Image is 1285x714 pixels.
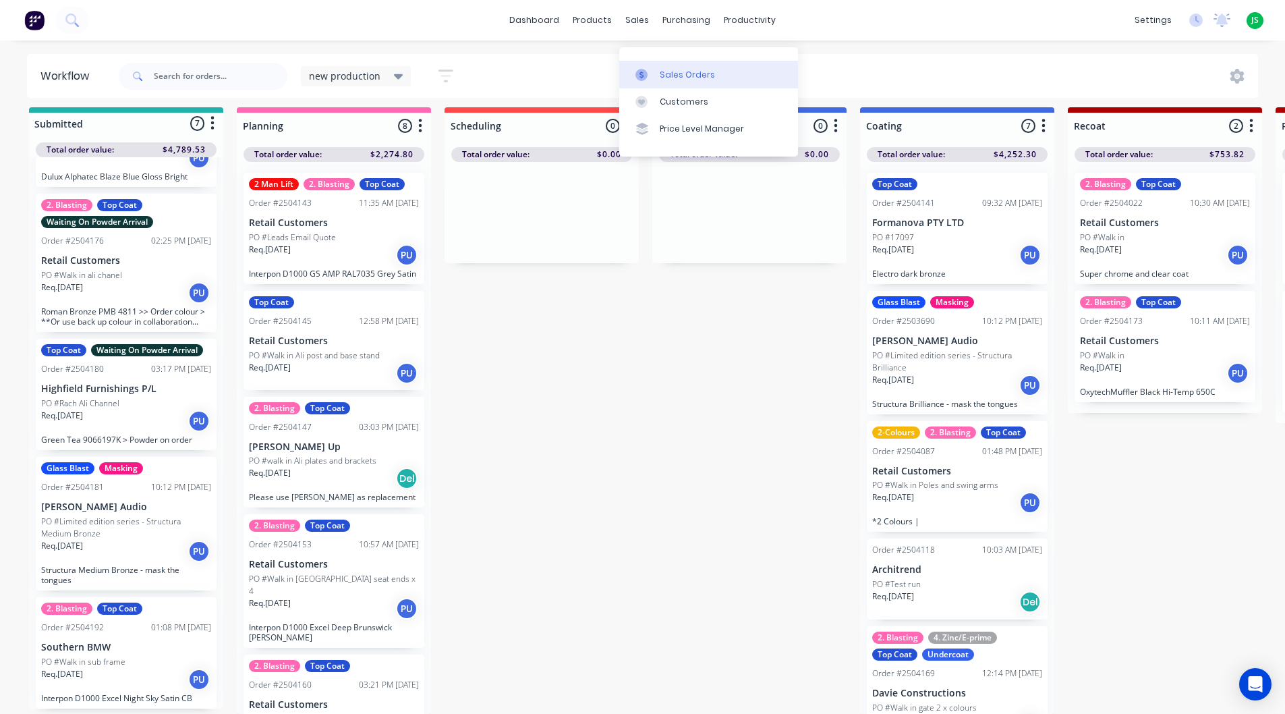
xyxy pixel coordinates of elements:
p: Interpon D1000 Excel Night Sky Satin CB [41,693,211,703]
div: 01:48 PM [DATE] [982,445,1042,458]
div: Glass Blast [872,296,925,308]
div: 2. Blasting [1080,296,1131,308]
div: Order #2504118 [872,544,935,556]
div: Customers [660,96,708,108]
div: Open Intercom Messenger [1239,668,1272,701]
p: Interpon D1000 Excel Deep Brunswick [PERSON_NAME] [249,622,419,642]
p: Roman Bronze PMB 4811 >> Order colour > **Or use back up colour in collaboration note. [41,306,211,327]
span: $2,274.80 [370,148,413,161]
p: Req. [DATE] [249,362,291,374]
a: Customers [619,88,798,115]
p: Davie Constructions [872,688,1042,699]
span: $0.00 [805,148,829,161]
p: Req. [DATE] [249,597,291,609]
div: 2. Blasting [925,427,976,439]
div: Glass BlastMaskingOrder #250418110:12 PM [DATE][PERSON_NAME] AudioPO #Limited edition series - St... [36,457,217,591]
div: products [566,10,619,30]
p: Req. [DATE] [41,668,83,680]
div: Top Coat [305,660,350,672]
div: PU [1019,375,1041,396]
div: 2. BlastingTop CoatOrder #250419201:08 PM [DATE]Southern BMWPO #Walk in sub frameReq.[DATE]PUInte... [36,597,217,709]
div: Top CoatWaiting On Powder ArrivalOrder #250418003:17 PM [DATE]Highfield Furnishings P/LPO #Rach A... [36,339,217,450]
a: Sales Orders [619,61,798,88]
div: 2. BlastingTop CoatOrder #250415310:57 AM [DATE]Retail CustomersPO #Walk in [GEOGRAPHIC_DATA] sea... [244,514,424,648]
div: Order #2504169 [872,667,935,680]
p: PO #Leads Email Quote [249,231,336,244]
p: PO #Walk in Ali post and base stand [249,350,380,362]
div: Order #2504153 [249,539,312,551]
div: Sales Orders [660,69,715,81]
div: Top Coat [305,520,350,532]
div: 10:11 AM [DATE] [1190,315,1250,327]
div: Top CoatOrder #250414109:32 AM [DATE]Formanova PTY LTDPO #17097Req.[DATE]PUElectro dark bronze [867,173,1048,284]
div: Top Coat [872,178,917,190]
div: 2. Blasting [249,660,300,672]
span: Total order value: [254,148,322,161]
div: 2. BlastingTop CoatOrder #250417310:11 AM [DATE]Retail CustomersPO #Walk inReq.[DATE]PUOxytechMuf... [1075,291,1255,402]
div: Order #2504087 [872,445,935,458]
span: JS [1251,14,1259,26]
div: 4. Zinc/E-prime [928,632,997,644]
span: $0.00 [597,148,621,161]
p: [PERSON_NAME] Audio [41,501,211,513]
p: Req. [DATE] [1080,244,1122,256]
div: 09:32 AM [DATE] [982,197,1042,209]
div: PU [188,410,210,432]
p: Dulux Alphatec Blaze Blue Gloss Bright [41,171,211,182]
div: 02:25 PM [DATE] [151,235,211,247]
div: Top Coat [1136,178,1181,190]
div: Top Coat [872,649,917,661]
div: 03:03 PM [DATE] [359,421,419,433]
p: PO #Walk in sub frame [41,656,125,668]
div: Order #250411810:03 AM [DATE]ArchitrendPO #Test runReq.[DATE]Del [867,539,1048,620]
div: 10:57 AM [DATE] [359,539,419,551]
div: Top Coat [360,178,405,190]
p: Retail Customers [1080,217,1250,229]
p: Structura Medium Bronze - mask the tongues [41,565,211,585]
div: Waiting On Powder Arrival [91,344,203,356]
div: PU [1019,492,1041,514]
div: 2-Colours2. BlastingTop CoatOrder #250408701:48 PM [DATE]Retail CustomersPO #Walk in Poles and sw... [867,421,1048,532]
a: Price Level Manager [619,115,798,142]
div: 2. BlastingTop CoatOrder #250414703:03 PM [DATE][PERSON_NAME] UpPO #walk in Ali plates and bracke... [244,397,424,508]
div: Workflow [40,68,96,84]
div: purchasing [656,10,717,30]
p: Architrend [872,564,1042,576]
div: settings [1128,10,1178,30]
div: 10:03 AM [DATE] [982,544,1042,556]
p: PO #Walk in [1080,350,1124,362]
p: *2 Colours | [872,516,1042,526]
div: 01:08 PM [DATE] [151,622,211,634]
div: Order #2504147 [249,421,312,433]
div: Top CoatOrder #250414512:58 PM [DATE]Retail CustomersPO #Walk in Ali post and base standReq.[DATE]PU [244,291,424,390]
div: Order #2504192 [41,622,104,634]
div: 10:12 PM [DATE] [151,481,211,493]
p: PO #Walk in ali chanel [41,269,122,281]
p: PO #Rach Ali Channel [41,397,119,410]
p: Southern BMW [41,642,211,653]
p: Req. [DATE] [1080,362,1122,374]
div: 2 Man Lift2. BlastingTop CoatOrder #250414311:35 AM [DATE]Retail CustomersPO #Leads Email QuoteRe... [244,173,424,284]
div: Masking [930,296,974,308]
p: Electro dark bronze [872,269,1042,279]
div: PU [396,244,418,266]
p: Structura Brilliance - mask the tongues [872,399,1042,409]
span: Total order value: [462,148,530,161]
p: PO #Walk in [GEOGRAPHIC_DATA] seat ends x 4 [249,573,419,597]
div: Waiting On Powder Arrival [41,216,153,228]
div: Order #2503690 [872,315,935,327]
p: Green Tea 9066197K > Powder on order [41,435,211,445]
div: Order #2504176 [41,235,104,247]
img: Factory [24,10,45,30]
div: 2 Man Lift [249,178,299,190]
div: Del [1019,591,1041,613]
div: PU [1227,362,1249,384]
div: Order #2504173 [1080,315,1143,327]
p: Please use [PERSON_NAME] as replacement [249,492,419,502]
p: Retail Customers [1080,335,1250,347]
p: Req. [DATE] [41,281,83,294]
span: new production [309,69,380,83]
div: Order #2504181 [41,481,104,493]
div: Top Coat [1136,296,1181,308]
p: Retail Customers [249,335,419,347]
